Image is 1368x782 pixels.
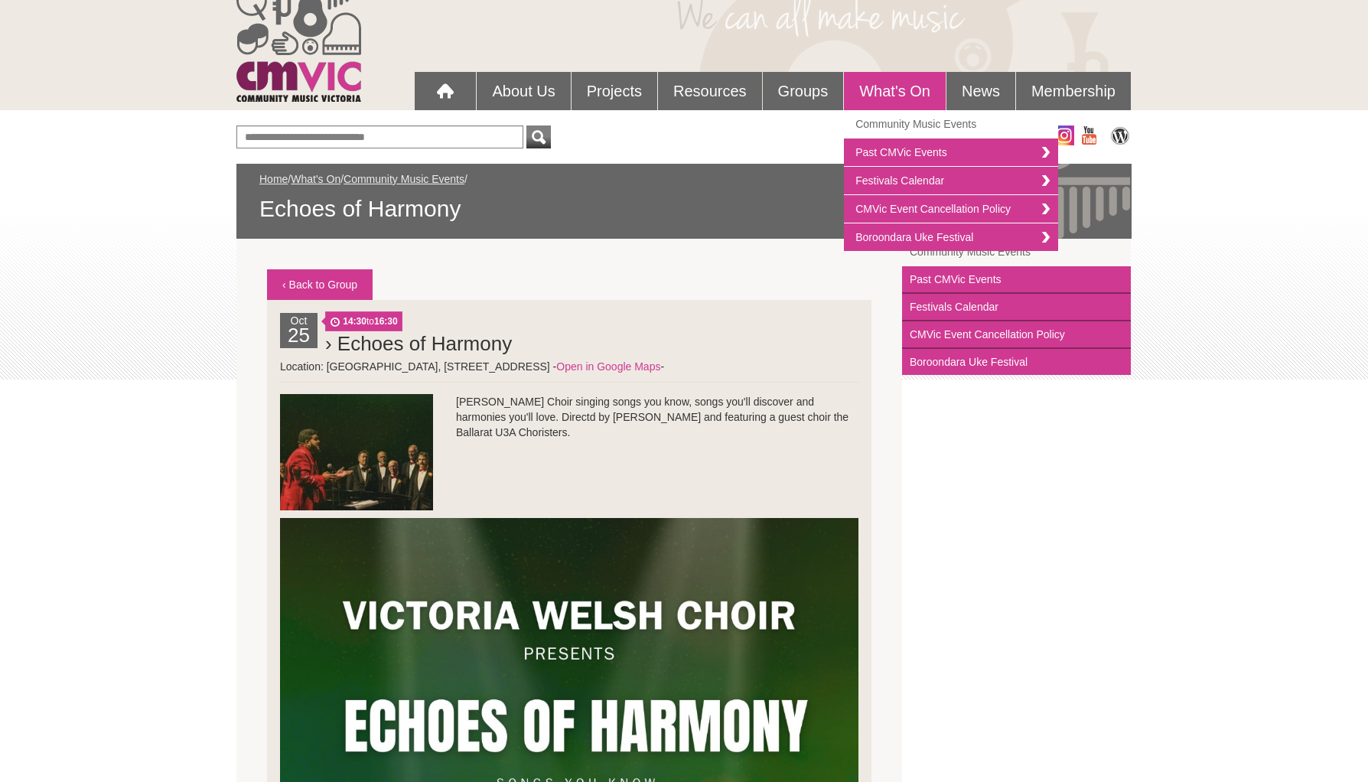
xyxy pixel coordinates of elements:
a: ‹ Back to Group [267,269,373,300]
a: Festivals Calendar [902,294,1131,321]
a: Boroondara Uke Festival [902,349,1131,375]
a: Community Music Events [344,173,464,185]
div: / / / [259,171,1109,223]
a: Projects [572,72,657,110]
a: About Us [477,72,570,110]
a: What's On [291,173,340,185]
a: CMVic Event Cancellation Policy [844,195,1058,223]
h2: 25 [284,328,314,348]
a: Resources [658,72,762,110]
a: Membership [1016,72,1131,110]
strong: 14:30 [343,316,366,327]
img: CMVic Blog [1109,125,1132,145]
div: Oct [280,313,318,348]
a: Community Music Events [844,110,1058,138]
a: Home [259,173,288,185]
a: Festivals Calendar [844,167,1058,195]
a: Community Music Events [902,239,1131,266]
strong: 16:30 [374,316,398,327]
a: Past CMVic Events [902,266,1131,294]
a: News [946,72,1015,110]
a: Boroondara Uke Festival [844,223,1058,251]
a: Past CMVic Events [844,138,1058,167]
p: [PERSON_NAME] Choir singing songs you know, songs you'll discover and harmonies you'll love. Dire... [280,394,858,440]
h2: › Echoes of Harmony [325,328,858,359]
a: Groups [763,72,844,110]
img: icon-instagram.png [1054,125,1074,145]
a: CMVic Event Cancellation Policy [902,321,1131,349]
a: What's On [844,72,946,110]
img: vic_welsh.png [280,394,433,510]
a: Open in Google Maps [556,360,660,373]
span: to [325,311,402,331]
span: Echoes of Harmony [259,194,1109,223]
